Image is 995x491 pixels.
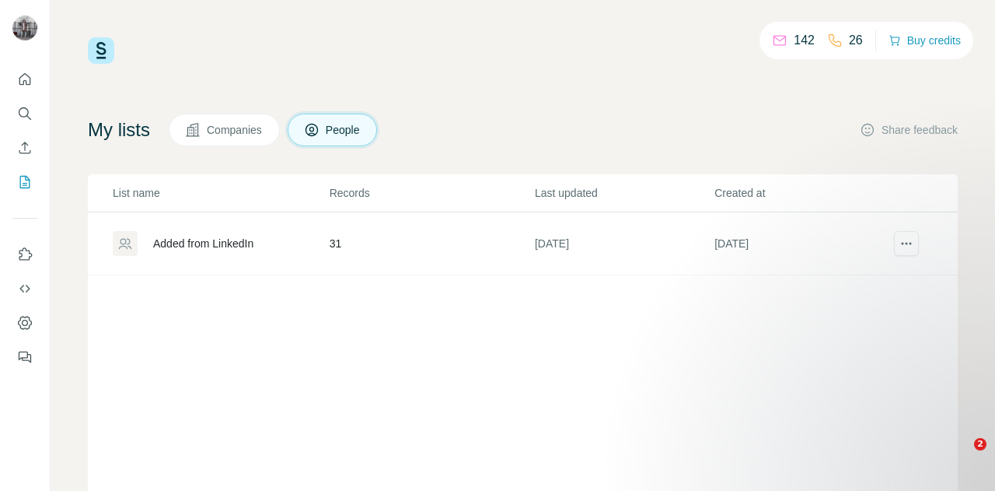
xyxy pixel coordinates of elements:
button: Search [12,100,37,128]
td: 31 [329,212,534,275]
button: Use Surfe on LinkedIn [12,240,37,268]
span: People [326,122,361,138]
h4: My lists [88,117,150,142]
p: Records [330,185,533,201]
div: Added from LinkedIn [153,236,253,251]
button: Quick start [12,65,37,93]
td: [DATE] [714,212,893,275]
p: Created at [714,185,892,201]
button: Use Surfe API [12,275,37,303]
button: Buy credits [889,30,961,51]
img: Surfe Logo [88,37,114,64]
p: Last updated [535,185,713,201]
button: actions [894,231,919,256]
button: My lists [12,168,37,196]
iframe: Intercom live chat [942,438,979,475]
button: Feedback [12,343,37,371]
p: List name [113,185,328,201]
td: [DATE] [534,212,714,275]
span: Companies [207,122,264,138]
button: Enrich CSV [12,134,37,162]
span: 2 [974,438,986,451]
button: Dashboard [12,309,37,337]
img: Avatar [12,16,37,40]
p: 26 [849,31,863,50]
button: Share feedback [860,122,958,138]
p: 142 [794,31,815,50]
